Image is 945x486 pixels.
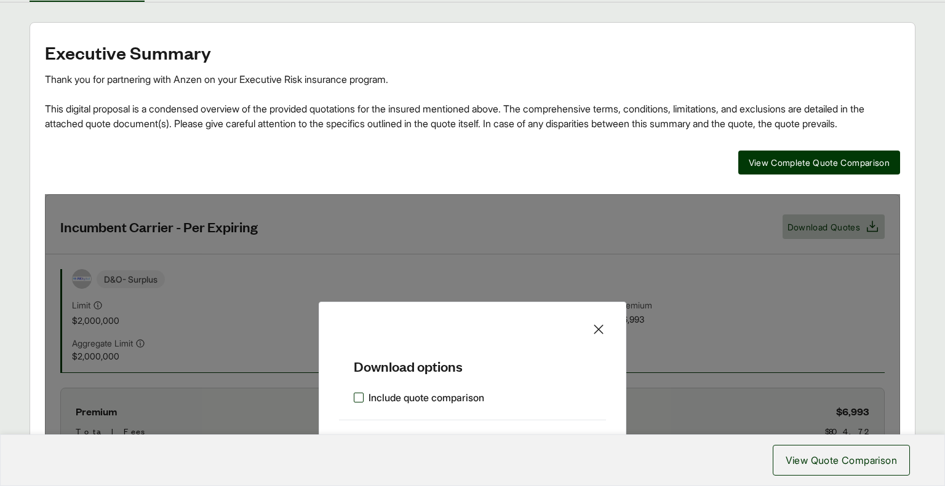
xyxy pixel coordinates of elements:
label: Include quote comparison [354,390,484,405]
h5: Download options [339,337,606,375]
div: Thank you for partnering with Anzen on your Executive Risk insurance program. This digital propos... [45,72,900,131]
button: View Complete Quote Comparison [738,151,901,174]
button: View Quote Comparison [773,445,910,476]
span: View Complete Quote Comparison [749,156,890,169]
h2: Executive Summary [45,42,900,62]
span: View Quote Comparison [786,453,897,468]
